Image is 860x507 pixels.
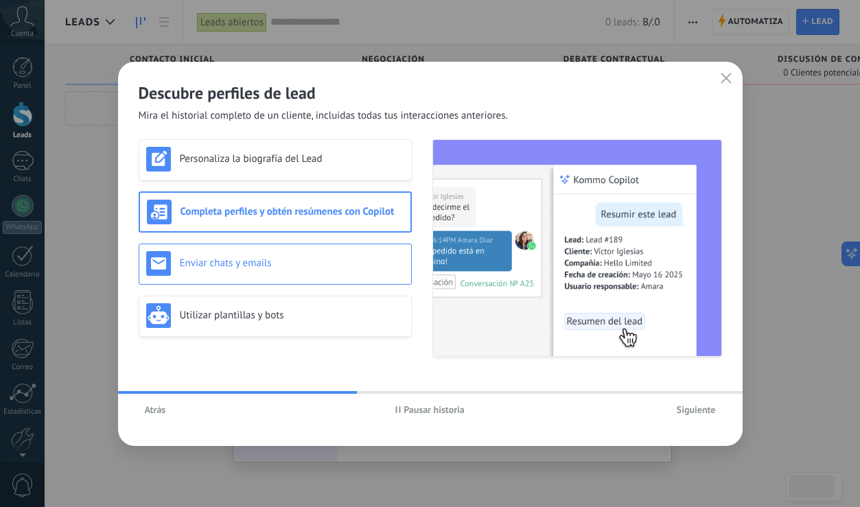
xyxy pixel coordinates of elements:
h3: Completa perfiles y obtén resúmenes con Copilot [181,205,404,218]
span: Pausar historia [404,405,465,414]
h3: Enviar chats y emails [180,257,404,270]
button: Pausar historia [389,399,471,420]
h3: Utilizar plantillas y bots [180,309,404,322]
button: Siguiente [671,399,722,420]
h2: Descubre perfiles de lead [139,82,722,104]
span: Atrás [145,405,166,414]
span: Mira el historial completo de un cliente, incluidas todas tus interacciones anteriores. [139,109,508,123]
h3: Personaliza la biografía del Lead [180,152,404,165]
span: Siguiente [677,405,716,414]
button: Atrás [139,399,172,420]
